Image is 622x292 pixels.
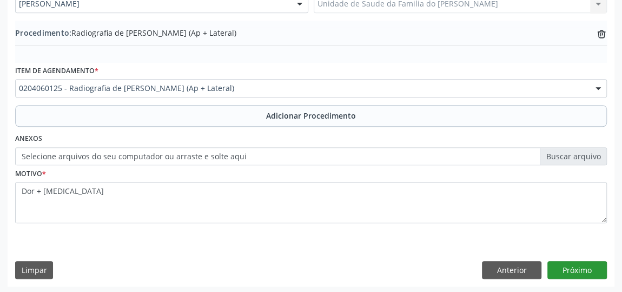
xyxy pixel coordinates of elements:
button: Anterior [482,261,541,280]
span: 0204060125 - Radiografia de [PERSON_NAME] (Ap + Lateral) [19,83,585,94]
label: Anexos [15,131,42,147]
label: Motivo [15,165,46,182]
span: Procedimento: [15,28,71,38]
span: Radiografia de [PERSON_NAME] (Ap + Lateral) [15,27,236,38]
label: Item de agendamento [15,63,98,80]
button: Adicionar Procedimento [15,105,607,127]
span: Adicionar Procedimento [266,110,356,121]
button: Próximo [547,261,607,280]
